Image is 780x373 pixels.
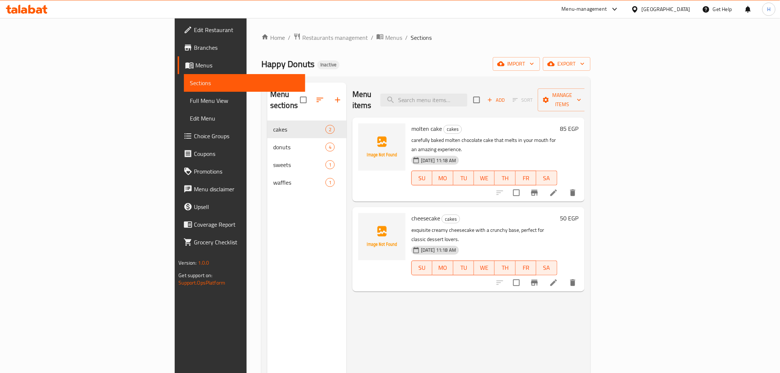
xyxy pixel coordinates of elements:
span: Upsell [194,202,299,211]
div: cakes [442,215,460,223]
a: Branches [178,39,305,56]
span: 2 [326,126,334,133]
span: import [499,59,534,69]
span: SU [415,173,429,184]
div: waffles1 [267,174,347,191]
div: items [325,125,335,134]
span: Edit Menu [190,114,299,123]
span: Add item [484,94,508,106]
button: TH [495,171,515,185]
button: SU [411,171,432,185]
span: TU [456,173,471,184]
div: donuts4 [267,138,347,156]
img: molten cake [358,123,405,171]
span: Select all sections [296,92,311,108]
a: Grocery Checklist [178,233,305,251]
a: Coupons [178,145,305,163]
span: Edit Restaurant [194,25,299,34]
button: Add section [329,91,347,109]
a: Choice Groups [178,127,305,145]
span: MO [435,262,450,273]
span: Coverage Report [194,220,299,229]
a: Restaurants management [293,33,368,42]
span: [DATE] 11:18 AM [418,247,459,254]
span: TH [498,173,512,184]
span: cakes [442,215,460,223]
a: Menus [178,56,305,74]
button: delete [564,184,582,202]
span: H [767,5,770,13]
button: SU [411,261,432,275]
a: Coverage Report [178,216,305,233]
button: MO [432,171,453,185]
button: Branch-specific-item [526,274,543,292]
span: SA [539,262,554,273]
span: WE [477,173,492,184]
div: items [325,178,335,187]
div: sweets1 [267,156,347,174]
span: sweets [273,160,325,169]
div: cakes2 [267,121,347,138]
span: Inactive [317,62,339,68]
span: Get support on: [178,271,212,280]
span: SU [415,262,429,273]
span: Version: [178,258,196,268]
button: WE [474,171,495,185]
span: cheesecake [411,213,440,224]
h2: Menu items [352,89,372,111]
span: WE [477,262,492,273]
button: FR [516,261,536,275]
span: 4 [326,144,334,151]
span: Full Menu View [190,96,299,105]
a: Menu disclaimer [178,180,305,198]
h6: 50 EGP [560,213,579,223]
span: Coupons [194,149,299,158]
span: Add [486,96,506,104]
span: FR [519,262,533,273]
a: Menus [376,33,402,42]
span: Manage items [544,91,581,109]
a: Full Menu View [184,92,305,109]
span: 1.0.0 [198,258,209,268]
span: MO [435,173,450,184]
div: items [325,160,335,169]
button: Branch-specific-item [526,184,543,202]
span: FR [519,173,533,184]
span: Select section [469,92,484,108]
a: Upsell [178,198,305,216]
span: export [549,59,585,69]
div: cakes [443,125,462,134]
span: Sections [411,33,432,42]
span: Happy Donuts [261,56,314,72]
span: cakes [273,125,325,134]
span: Menus [195,61,299,70]
a: Sections [184,74,305,92]
span: donuts [273,143,325,151]
input: search [380,94,467,107]
div: [GEOGRAPHIC_DATA] [642,5,690,13]
button: Manage items [538,88,587,111]
span: Promotions [194,167,299,176]
a: Edit Restaurant [178,21,305,39]
button: MO [432,261,453,275]
span: molten cake [411,123,442,134]
span: Branches [194,43,299,52]
h6: 85 EGP [560,123,579,134]
span: Choice Groups [194,132,299,140]
span: Select to update [509,185,524,201]
button: WE [474,261,495,275]
button: TU [453,171,474,185]
div: Menu-management [562,5,607,14]
button: import [493,57,540,71]
span: 1 [326,179,334,186]
a: Support.OpsPlatform [178,278,225,287]
span: Restaurants management [302,33,368,42]
span: SA [539,173,554,184]
div: waffles [273,178,325,187]
span: Select section first [508,94,538,106]
span: Menu disclaimer [194,185,299,194]
p: carefully baked molten chocolate cake that melts in your mouth for an amazing experience. [411,136,557,154]
button: FR [516,171,536,185]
